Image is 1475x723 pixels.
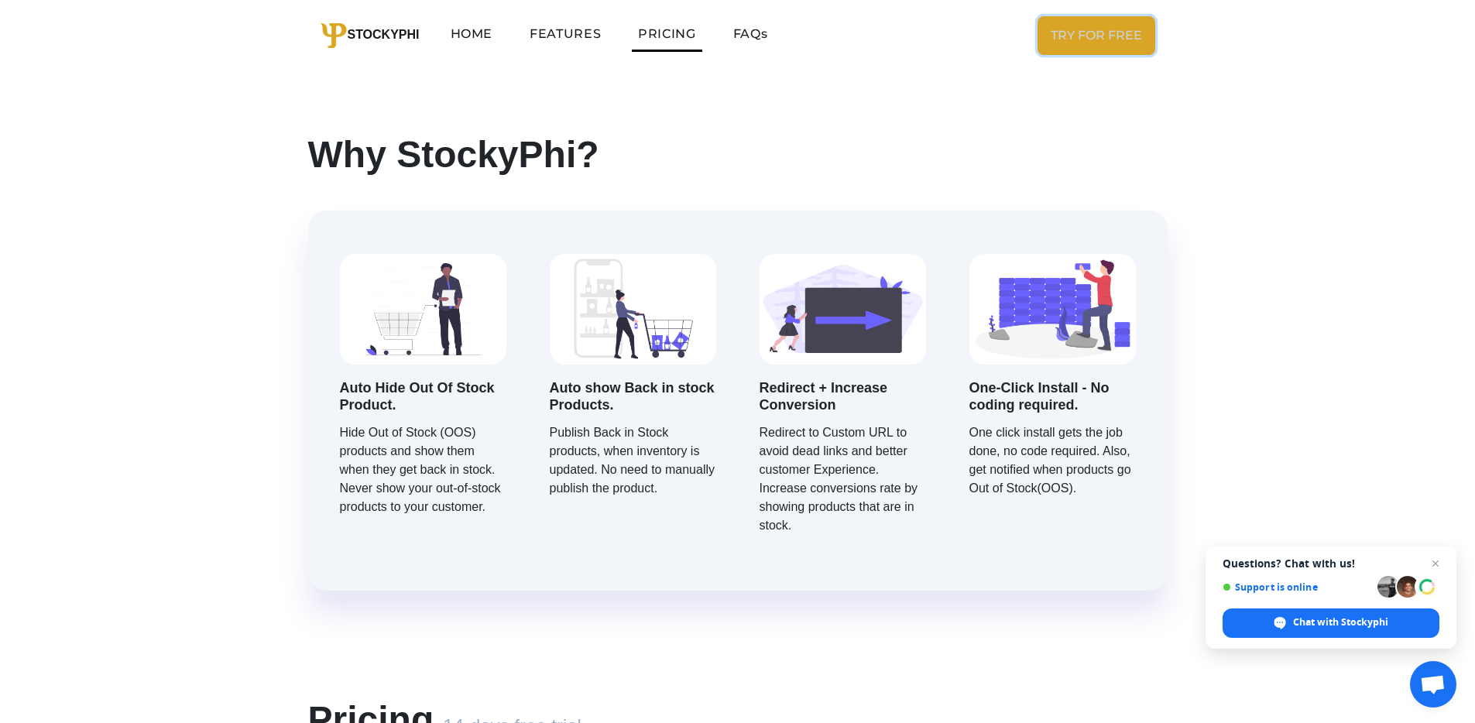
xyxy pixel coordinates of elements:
img: Redirect [760,254,926,365]
span: Questions? Chat with us! [1223,557,1439,570]
h6: One-Click Install - No coding required. [969,365,1136,417]
a: TRY FOR FREE [1038,16,1155,55]
a: STOCKYPHI [321,19,420,52]
p: Publish Back in Stock products, when inventory is updated. No need to manually publish the product. [550,417,716,498]
a: FAQs [727,19,774,50]
a: Open chat [1410,661,1456,708]
a: PRICING [632,19,701,52]
a: FEATURES [523,19,607,50]
span: Chat with Stockyphi [1223,608,1439,638]
img: Out of Stock [340,254,506,365]
h6: Auto Hide Out Of Stock Product. [340,365,506,417]
img: Back In Stock [550,254,716,365]
h1: Why StockyPhi? [308,132,1168,177]
p: One click install gets the job done, no code required. Also, get notified when products go Out of... [969,417,1136,498]
img: No Coding [969,254,1136,365]
a: HOME [444,19,499,50]
span: Chat with Stockyphi [1293,615,1388,629]
span: Support is online [1223,581,1372,593]
p: Redirect to Custom URL to avoid dead links and better customer Experience. Increase conversions r... [760,417,926,535]
h6: Redirect + Increase Conversion [760,365,926,417]
h6: Auto show Back in stock Products. [550,365,716,417]
img: logo [321,23,348,48]
p: Hide Out of Stock (OOS) products and show them when they get back in stock. Never show your out-o... [340,417,506,516]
